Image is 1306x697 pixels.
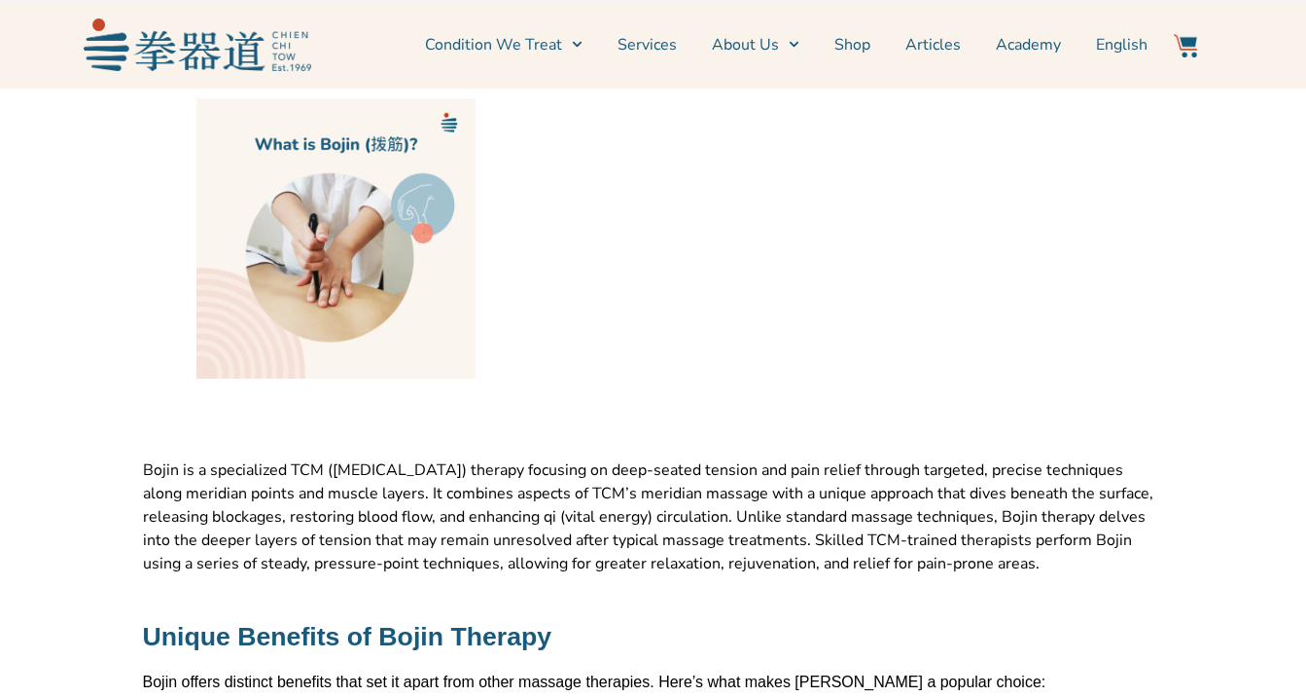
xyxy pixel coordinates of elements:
a: Condition We Treat [425,20,582,69]
a: Academy [996,20,1061,69]
a: Switch to English [1096,20,1147,69]
span: Bojin is a specialized TCM ([MEDICAL_DATA]) therapy focusing on deep-seated tension and pain reli... [143,459,1153,574]
nav: Menu [321,20,1147,69]
span: English [1096,33,1147,56]
a: Services [618,20,677,69]
a: Articles [905,20,961,69]
a: About Us [712,20,799,69]
img: Website Icon-03 [1174,34,1197,57]
span: Bojin offers distinct benefits that set it apart from other massage therapies. Here’s what makes ... [143,674,1046,690]
a: Shop [834,20,870,69]
span: Unique Benefits of Bojin Therapy [143,622,552,651]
